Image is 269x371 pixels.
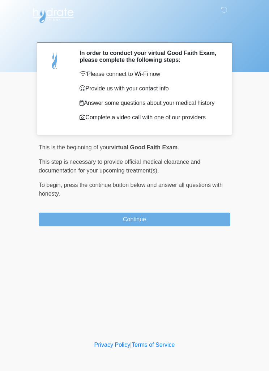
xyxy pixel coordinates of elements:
span: . [178,144,179,150]
p: Provide us with your contact info [80,84,219,93]
p: Please connect to Wi-Fi now [80,70,219,78]
span: To begin, [39,182,64,188]
a: | [130,342,132,348]
img: Hydrate IV Bar - Scottsdale Logo [31,5,75,24]
button: Continue [39,213,230,226]
strong: virtual Good Faith Exam [111,144,178,150]
p: Complete a video call with one of our providers [80,113,219,122]
h2: In order to conduct your virtual Good Faith Exam, please complete the following steps: [80,50,219,63]
h1: ‎ ‎ ‎ [33,26,236,39]
a: Terms of Service [132,342,175,348]
span: press the continue button below and answer all questions with honesty. [39,182,223,197]
img: Agent Avatar [44,50,66,71]
a: Privacy Policy [94,342,131,348]
span: This step is necessary to provide official medical clearance and documentation for your upcoming ... [39,159,200,174]
p: Answer some questions about your medical history [80,99,219,107]
span: This is the beginning of your [39,144,111,150]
